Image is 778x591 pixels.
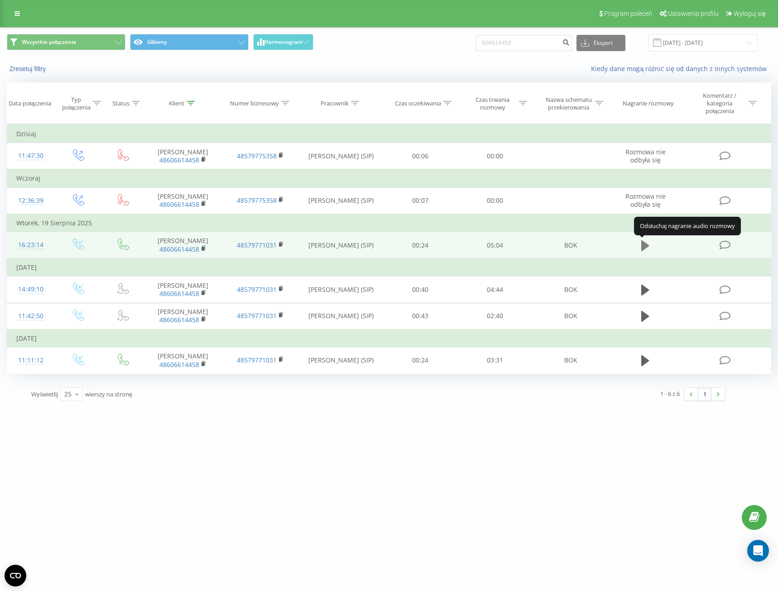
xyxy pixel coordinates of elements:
a: 48579771031 [237,241,277,249]
a: 48579775358 [237,152,277,160]
div: 16:23:14 [16,236,46,254]
td: [PERSON_NAME] [144,232,222,259]
div: Klient [169,100,184,107]
div: 25 [64,390,72,399]
a: 48579771031 [237,356,277,364]
a: 48606614458 [159,156,199,164]
a: 1 [698,388,711,400]
a: 48606614458 [159,289,199,298]
td: BOK [532,276,610,303]
td: 02:40 [457,303,532,329]
td: [DATE] [7,258,771,276]
td: [PERSON_NAME] (SIP) [299,187,383,214]
div: 11:42:50 [16,307,46,325]
div: Odsłuchaj nagranie audio rozmowy [634,217,741,235]
td: Dzisiaj [7,125,771,143]
td: [PERSON_NAME] (SIP) [299,143,383,170]
td: 00:00 [457,187,532,214]
button: Główny [130,34,249,50]
span: Program poleceń [604,10,652,17]
div: Pracownik [321,100,349,107]
td: Wtorek, 19 Sierpnia 2025 [7,214,771,232]
div: Czas oczekiwania [395,100,441,107]
div: Numer biznesowy [230,100,279,107]
div: 14:49:10 [16,281,46,298]
div: 12:36:39 [16,192,46,210]
td: BOK [532,347,610,373]
td: 00:00 [457,143,532,170]
td: [PERSON_NAME] [144,347,222,373]
td: [PERSON_NAME] [144,187,222,214]
a: 48579771031 [237,311,277,320]
td: [PERSON_NAME] (SIP) [299,303,383,329]
span: Harmonogram [264,39,303,45]
a: Kiedy dane mogą różnić się od danych z innych systemów [591,64,771,73]
button: Wszystkie połączenia [7,34,125,50]
span: Wszystkie połączenia [22,38,76,46]
td: 00:06 [383,143,458,170]
a: 48606614458 [159,245,199,253]
td: 03:31 [457,347,532,373]
div: Status [112,100,130,107]
td: 05:04 [457,232,532,259]
a: 48606614458 [159,200,199,209]
a: 48579775358 [237,196,277,205]
button: Open CMP widget [5,565,26,586]
div: Data połączenia [9,100,51,107]
td: 00:43 [383,303,458,329]
div: Nagranie rozmowy [623,100,674,107]
button: Zresetuj filtry [7,65,50,73]
span: Ustawienia profilu [668,10,719,17]
td: [PERSON_NAME] (SIP) [299,232,383,259]
td: 04:44 [457,276,532,303]
a: 48606614458 [159,315,199,324]
td: Wczoraj [7,169,771,187]
td: [PERSON_NAME] (SIP) [299,276,383,303]
div: Typ połączenia [62,96,91,111]
div: Komentarz / kategoria połączenia [693,92,746,115]
div: Open Intercom Messenger [747,540,769,562]
div: Nazwa schematu przekierowania [544,96,593,111]
td: [PERSON_NAME] [144,276,222,303]
td: [PERSON_NAME] (SIP) [299,347,383,373]
span: wierszy na stronę [85,390,132,398]
td: BOK [532,232,610,259]
div: 11:11:12 [16,352,46,369]
input: Wyszukiwanie według numeru [476,35,572,51]
td: [PERSON_NAME] [144,143,222,170]
td: [PERSON_NAME] [144,303,222,329]
div: Czas trwania rozmowy [468,96,517,111]
td: 00:40 [383,276,458,303]
a: 48606614458 [159,360,199,369]
td: 00:07 [383,187,458,214]
span: Rozmowa nie odbyła się [625,148,666,164]
span: Wyświetlij [31,390,58,398]
button: Eksport [576,35,625,51]
td: 00:24 [383,347,458,373]
td: BOK [532,303,610,329]
td: 00:24 [383,232,458,259]
span: Rozmowa nie odbyła się [625,192,666,209]
a: 48579771031 [237,285,277,294]
div: 1 - 6 z 6 [660,389,680,398]
span: Wyloguj się [734,10,766,17]
button: Harmonogram [253,34,313,50]
td: [DATE] [7,329,771,348]
div: 11:47:30 [16,147,46,165]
